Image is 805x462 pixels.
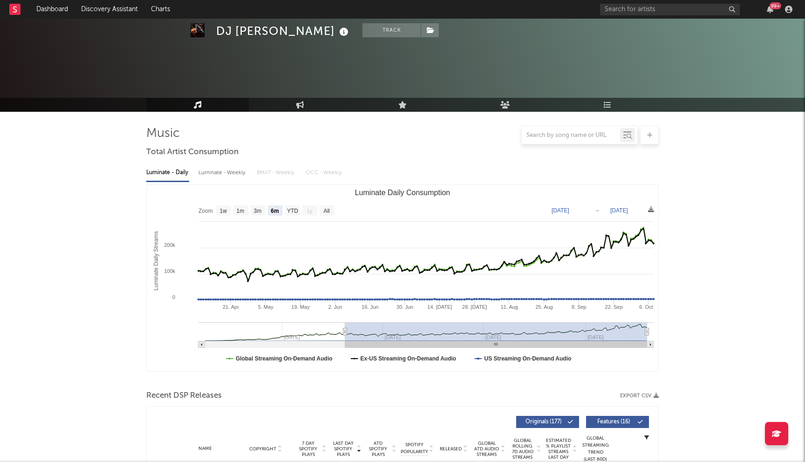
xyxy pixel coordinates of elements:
[175,445,236,452] div: Name
[522,419,565,425] span: Originals ( 177 )
[610,207,628,214] text: [DATE]
[331,441,355,457] span: Last Day Spotify Plays
[328,304,342,310] text: 2. Jun
[220,208,227,214] text: 1w
[586,416,649,428] button: Features(16)
[216,23,351,39] div: DJ [PERSON_NAME]
[592,419,635,425] span: Features ( 16 )
[153,231,159,290] text: Luminate Daily Streams
[254,208,262,214] text: 3m
[484,355,571,362] text: US Streaming On-Demand Audio
[546,438,571,460] span: Estimated % Playlist Streams Last Day
[296,441,321,457] span: 7 Day Spotify Plays
[237,208,245,214] text: 1m
[361,355,457,362] text: Ex-US Streaming On-Demand Audio
[501,304,518,310] text: 11. Aug
[600,4,740,15] input: Search for artists
[291,304,310,310] text: 19. May
[323,208,329,214] text: All
[605,304,623,310] text: 22. Sep
[522,132,620,139] input: Search by song name or URL
[396,304,413,310] text: 30. Jun
[249,446,276,452] span: Copyright
[287,208,298,214] text: YTD
[164,268,175,274] text: 100k
[147,185,658,371] svg: Luminate Daily Consumption
[355,189,450,197] text: Luminate Daily Consumption
[366,441,390,457] span: ATD Spotify Plays
[223,304,239,310] text: 21. Apr
[258,304,274,310] text: 5. May
[307,208,313,214] text: 1y
[767,6,773,13] button: 99+
[516,416,579,428] button: Originals(177)
[440,446,462,452] span: Released
[572,304,587,310] text: 8. Sep
[510,438,535,460] span: Global Rolling 7D Audio Streams
[474,441,499,457] span: Global ATD Audio Streams
[427,304,452,310] text: 14. [DATE]
[164,242,175,248] text: 200k
[462,304,487,310] text: 28. [DATE]
[146,390,222,401] span: Recent DSP Releases
[146,147,239,158] span: Total Artist Consumption
[198,165,247,181] div: Luminate - Weekly
[535,304,553,310] text: 25. Aug
[639,304,653,310] text: 6. Oct
[236,355,333,362] text: Global Streaming On-Demand Audio
[770,2,781,9] div: 99 +
[552,207,569,214] text: [DATE]
[362,304,378,310] text: 16. Jun
[271,208,279,214] text: 6m
[146,165,189,181] div: Luminate - Daily
[198,208,213,214] text: Zoom
[620,393,659,399] button: Export CSV
[362,23,421,37] button: Track
[594,207,600,214] text: →
[401,442,428,455] span: Spotify Popularity
[172,294,175,300] text: 0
